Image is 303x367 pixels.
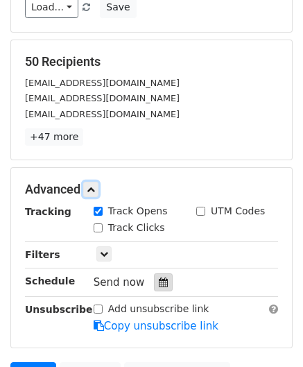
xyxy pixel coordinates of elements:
[25,128,83,146] a: +47 more
[25,109,180,119] small: [EMAIL_ADDRESS][DOMAIN_NAME]
[108,221,165,235] label: Track Clicks
[211,204,265,219] label: UTM Codes
[25,206,71,217] strong: Tracking
[25,54,278,69] h5: 50 Recipients
[94,276,145,289] span: Send now
[25,182,278,197] h5: Advanced
[25,249,60,260] strong: Filters
[25,275,75,287] strong: Schedule
[25,304,93,315] strong: Unsubscribe
[234,300,303,367] iframe: Chat Widget
[108,204,168,219] label: Track Opens
[94,320,218,332] a: Copy unsubscribe link
[25,78,180,88] small: [EMAIL_ADDRESS][DOMAIN_NAME]
[25,93,180,103] small: [EMAIL_ADDRESS][DOMAIN_NAME]
[108,302,209,316] label: Add unsubscribe link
